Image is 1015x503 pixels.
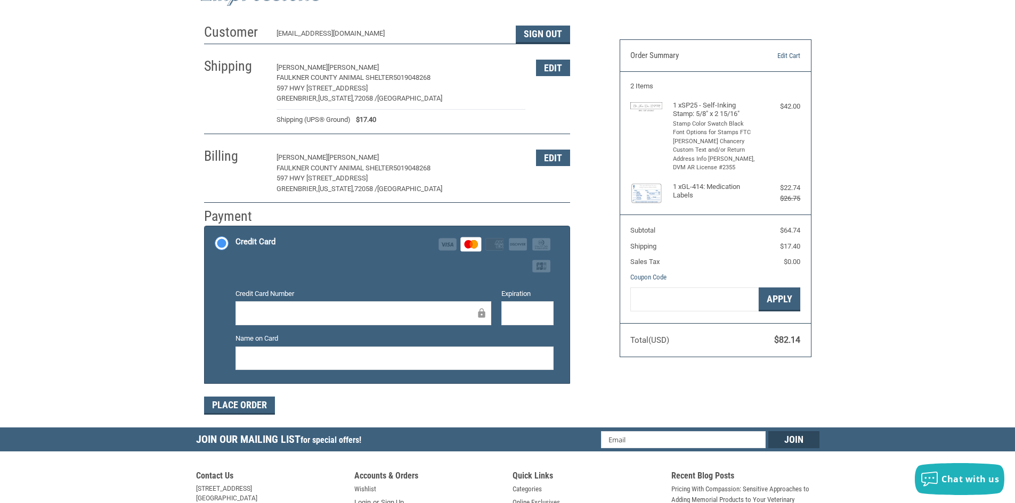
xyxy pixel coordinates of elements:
[277,63,328,71] span: [PERSON_NAME]
[277,153,328,161] span: [PERSON_NAME]
[630,273,667,281] a: Coupon Code
[536,60,570,76] button: Edit
[393,73,431,81] span: 5019048268
[759,287,800,311] button: Apply
[784,258,800,266] span: $0.00
[780,242,800,250] span: $17.40
[630,226,655,234] span: Subtotal
[277,28,505,44] div: [EMAIL_ADDRESS][DOMAIN_NAME]
[236,233,275,251] div: Credit Card
[513,484,542,494] a: Categories
[630,242,656,250] span: Shipping
[204,397,275,415] button: Place Order
[673,128,756,146] li: Font Options for Stamps FTC [PERSON_NAME] Chancery
[277,84,368,92] span: 597 HWY [STREET_ADDRESS]
[328,63,379,71] span: [PERSON_NAME]
[501,288,554,299] label: Expiration
[204,57,266,75] h2: Shipping
[941,473,999,485] span: Chat with us
[277,174,368,182] span: 597 HWY [STREET_ADDRESS]
[277,164,393,172] span: FAULKNER COUNTY ANIMAL SHELTER
[673,120,756,129] li: Stamp Color Swatch Black
[774,335,800,345] span: $82.14
[630,258,660,266] span: Sales Tax
[516,26,570,44] button: Sign Out
[746,51,800,61] a: Edit Cart
[758,183,800,193] div: $22.74
[630,287,759,311] input: Gift Certificate or Coupon Code
[196,427,367,455] h5: Join Our Mailing List
[236,333,554,344] label: Name on Card
[277,114,351,125] span: Shipping (UPS® Ground)
[354,484,376,494] a: Wishlist
[758,101,800,112] div: $42.00
[673,183,756,200] h4: 1 x GL-414: Medication Labels
[673,101,756,119] h4: 1 x SP25 - Self-Inking Stamp: 5/8" x 2 15/16"
[673,146,756,172] li: Custom Text and/or Return Address Info [PERSON_NAME], DVM AR License #2355
[328,153,379,161] span: [PERSON_NAME]
[377,94,442,102] span: [GEOGRAPHIC_DATA]
[601,431,766,448] input: Email
[318,94,354,102] span: [US_STATE],
[768,431,819,448] input: Join
[354,94,377,102] span: 72058 /
[513,471,661,484] h5: Quick Links
[671,471,819,484] h5: Recent Blog Posts
[204,23,266,41] h2: Customer
[377,185,442,193] span: [GEOGRAPHIC_DATA]
[204,147,266,165] h2: Billing
[196,471,344,484] h5: Contact Us
[630,51,746,61] h3: Order Summary
[393,164,431,172] span: 5019048268
[354,185,377,193] span: 72058 /
[204,208,266,225] h2: Payment
[351,114,376,125] span: $17.40
[780,226,800,234] span: $64.74
[277,185,318,193] span: GREENBRIER,
[630,335,669,345] span: Total (USD)
[318,185,354,193] span: [US_STATE],
[301,435,361,445] span: for special offers!
[630,82,800,90] h3: 2 Items
[354,471,502,484] h5: Accounts & Orders
[277,94,318,102] span: GREENBRIER,
[758,193,800,204] div: $26.75
[236,288,491,299] label: Credit Card Number
[277,73,393,81] span: FAULKNER COUNTY ANIMAL SHELTER
[915,463,1004,495] button: Chat with us
[536,150,570,166] button: Edit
